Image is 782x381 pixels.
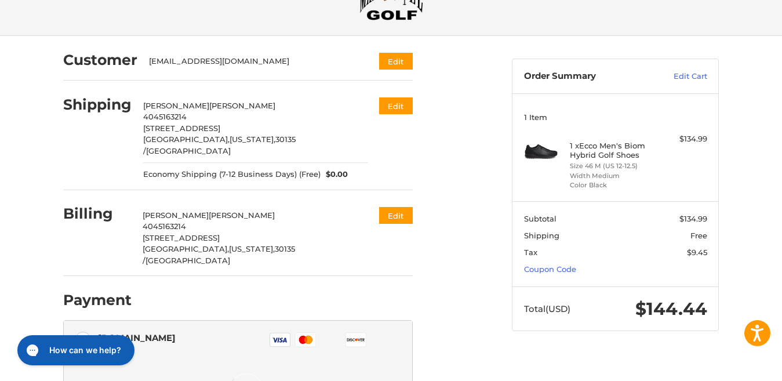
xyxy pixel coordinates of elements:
span: $134.99 [679,214,707,223]
h2: Billing [63,205,131,223]
span: 4045163214 [143,112,187,121]
span: Total (USD) [524,303,570,314]
span: [PERSON_NAME] [143,211,209,220]
a: Coupon Code [524,264,576,274]
span: [US_STATE], [230,135,275,144]
h2: Customer [63,51,137,69]
span: [GEOGRAPHIC_DATA] [146,146,231,155]
iframe: Gorgias live chat messenger [12,331,138,369]
h3: 1 Item [524,113,707,122]
button: Edit [379,97,413,114]
iframe: Google Customer Reviews [686,350,782,381]
span: [STREET_ADDRESS] [143,233,220,242]
span: 30135 / [143,244,295,265]
a: Edit Cart [649,71,707,82]
span: [GEOGRAPHIC_DATA], [143,244,229,253]
span: 4045163214 [143,222,186,231]
span: Economy Shipping (7-12 Business Days) (Free) [143,169,321,180]
span: 30135 / [143,135,296,155]
span: [PERSON_NAME] [209,211,275,220]
span: Free [690,231,707,240]
span: [US_STATE], [229,244,275,253]
li: Color Black [570,180,659,190]
h4: 1 x Ecco Men's Biom Hybrid Golf Shoes [570,141,659,160]
span: Shipping [524,231,559,240]
span: $9.45 [687,248,707,257]
li: Size 46 M (US 12-12.5) [570,161,659,171]
span: [PERSON_NAME] [143,101,209,110]
h3: Order Summary [524,71,649,82]
span: Subtotal [524,214,557,223]
li: Width Medium [570,171,659,181]
span: $144.44 [635,298,707,320]
span: Tax [524,248,537,257]
span: [PERSON_NAME] [209,101,275,110]
h2: Payment [63,291,132,309]
span: [GEOGRAPHIC_DATA] [146,256,230,265]
div: [EMAIL_ADDRESS][DOMAIN_NAME] [149,56,357,67]
h2: Shipping [63,96,132,114]
button: Edit [379,53,413,70]
div: [DOMAIN_NAME] [98,328,176,347]
button: Edit [379,207,413,224]
span: $0.00 [321,169,348,180]
div: $134.99 [661,133,707,145]
span: [GEOGRAPHIC_DATA], [143,135,230,144]
span: [STREET_ADDRESS] [143,124,220,133]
